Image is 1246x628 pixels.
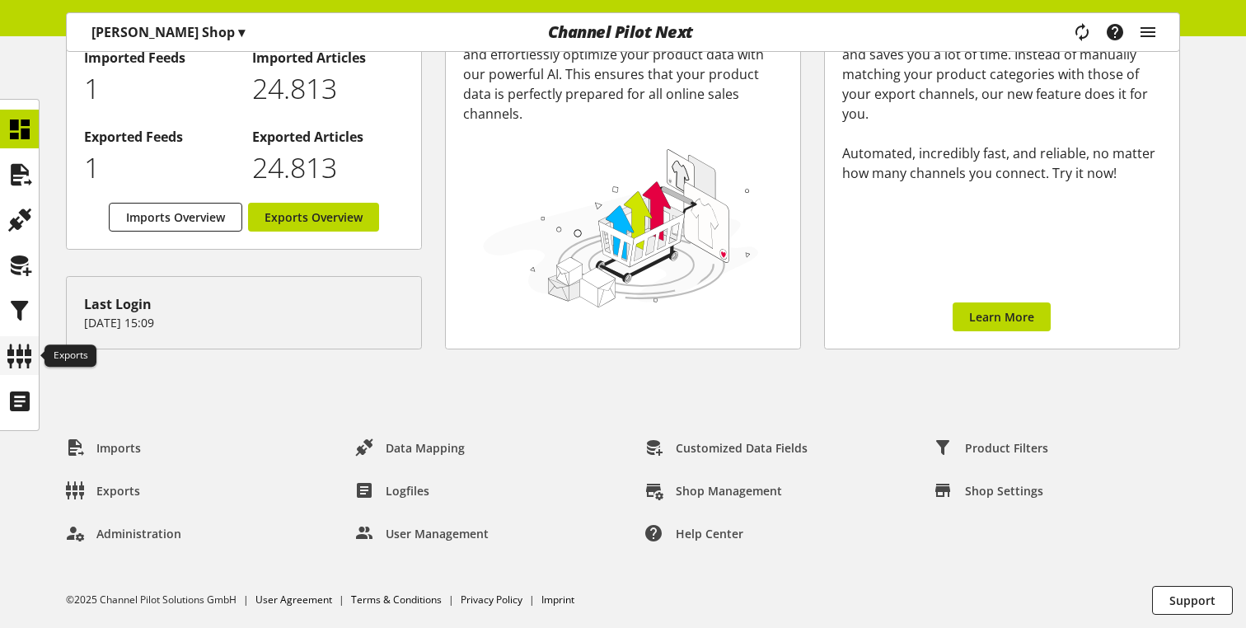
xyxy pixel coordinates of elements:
[252,127,403,147] h2: Exported Articles
[96,525,181,542] span: Administration
[342,433,478,462] a: Data Mapping
[238,23,245,41] span: ▾
[84,294,404,314] div: Last Login
[953,302,1051,331] a: Learn More
[91,22,245,42] p: [PERSON_NAME] Shop
[252,48,403,68] h2: Imported Articles
[676,525,743,542] span: Help center
[632,433,821,462] a: Customized Data Fields
[1152,586,1233,615] button: Support
[255,593,332,607] a: User Agreement
[921,433,1061,462] a: Product Filters
[84,314,404,331] p: [DATE] 15:09
[342,476,443,505] a: Logfiles
[84,68,235,110] p: 1
[53,433,154,462] a: Imports
[53,476,153,505] a: Exports
[342,518,502,548] a: User Management
[632,476,795,505] a: Shop Management
[84,127,235,147] h2: Exported Feeds
[480,144,762,311] img: 78e1b9dcff1e8392d83655fcfc870417.svg
[252,68,403,110] p: 24813
[386,482,429,499] span: Logfiles
[265,209,363,226] span: Exports Overview
[921,476,1056,505] a: Shop Settings
[632,518,756,548] a: Help center
[969,308,1034,326] span: Learn More
[126,209,225,226] span: Imports Overview
[1169,592,1216,609] span: Support
[541,593,574,607] a: Imprint
[676,439,808,457] span: Customized Data Fields
[66,593,255,607] li: ©2025 Channel Pilot Solutions GmbH
[248,203,379,232] a: Exports Overview
[109,203,242,232] a: Imports Overview
[842,25,1162,183] div: Our new AI Category Mapping changes everything – and saves you a lot of time. Instead of manually...
[53,518,194,548] a: Administration
[463,25,783,124] div: Import your product feed, manage your channels, and effortlessly optimize your product data with ...
[252,147,403,189] p: 24813
[351,593,442,607] a: Terms & Conditions
[84,147,235,189] p: 1
[386,439,465,457] span: Data Mapping
[44,344,96,368] div: Exports
[386,525,489,542] span: User Management
[676,482,782,499] span: Shop Management
[96,482,140,499] span: Exports
[96,439,141,457] span: Imports
[66,12,1180,52] nav: main navigation
[965,482,1043,499] span: Shop Settings
[965,439,1048,457] span: Product Filters
[84,48,235,68] h2: Imported Feeds
[461,593,522,607] a: Privacy Policy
